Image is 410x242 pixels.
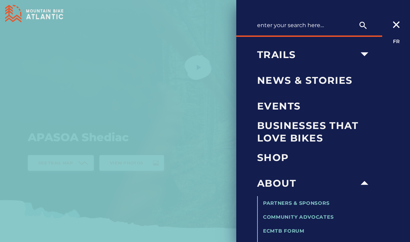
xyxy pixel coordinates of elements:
[257,18,372,32] input: Enter your search here…
[257,93,372,119] a: Events
[257,67,372,93] a: News & Stories
[257,74,372,87] span: News & Stories
[263,228,304,234] a: ECMTB Forum
[357,175,372,191] ion-icon: arrow dropdown
[257,151,372,164] span: Shop
[257,48,356,61] span: Trails
[257,42,356,67] a: Trails
[263,200,329,206] a: Partners & Sponsors
[393,38,400,45] a: FR
[354,18,372,32] button: search
[357,47,372,62] ion-icon: arrow dropdown
[257,177,356,189] span: About
[257,170,356,196] a: About
[257,145,372,170] a: Shop
[263,214,334,220] a: Community Advocates
[358,21,368,30] ion-icon: search
[257,100,372,112] span: Events
[257,119,372,145] a: Businesses that love bikes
